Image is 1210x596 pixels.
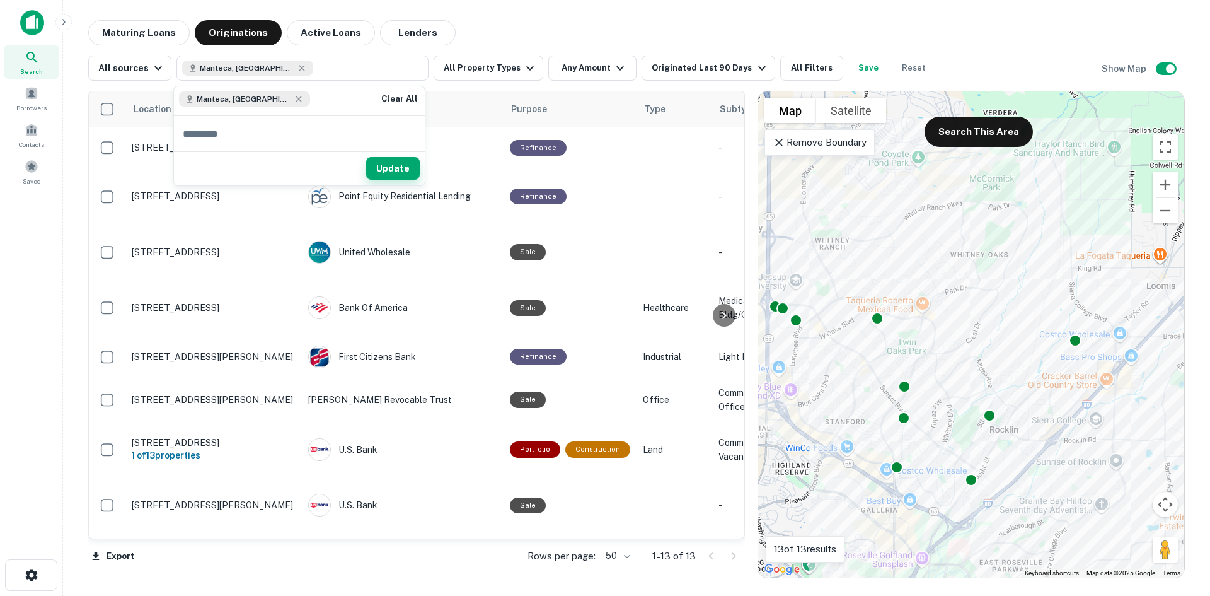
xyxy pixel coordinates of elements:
[132,302,296,313] p: [STREET_ADDRESS]
[125,91,302,127] th: Location
[379,91,420,107] button: Clear All
[309,439,330,460] img: picture
[132,247,296,258] p: [STREET_ADDRESS]
[308,393,497,407] p: [PERSON_NAME] Revocable Trust
[643,301,706,315] p: Healthcare
[565,441,630,457] div: This loan purpose was for construction
[309,346,330,368] img: picture
[510,349,567,365] div: This loan purpose was for refinancing
[925,117,1033,147] button: Search This Area
[637,91,712,127] th: Type
[20,10,44,35] img: capitalize-icon.png
[1025,569,1079,578] button: Keyboard shortcuts
[720,102,757,117] span: Subtype
[133,102,188,117] span: Location
[88,547,137,566] button: Export
[1153,198,1178,223] button: Zoom out
[1153,172,1178,197] button: Zoom in
[4,45,59,79] a: Search
[132,394,296,406] p: [STREET_ADDRESS][PERSON_NAME]
[308,494,497,517] div: U.s. Bank
[510,392,546,407] div: Sale
[4,118,59,152] a: Contacts
[4,155,59,189] a: Saved
[200,62,294,74] span: Manteca, [GEOGRAPHIC_DATA], [GEOGRAPHIC_DATA]
[758,91,1184,578] div: 0 0
[527,549,596,564] p: Rows per page:
[88,20,190,45] button: Maturing Loans
[652,61,769,76] div: Originated Last 90 Days
[1163,570,1180,576] a: Terms (opens in new tab)
[132,351,296,363] p: [STREET_ADDRESS][PERSON_NAME]
[761,561,803,578] img: Google
[894,56,934,81] button: Reset
[434,56,543,81] button: All Property Types
[816,98,886,123] button: Show satellite imagery
[308,185,497,208] div: Point Equity Residential Lending
[510,498,546,513] div: Sale
[380,20,456,45] button: Lenders
[774,542,836,557] p: 13 of 13 results
[88,56,171,81] button: All sources
[1086,570,1155,576] span: Map data ©2025 Google
[197,93,291,105] span: Manteca, [GEOGRAPHIC_DATA], [GEOGRAPHIC_DATA]
[511,102,563,117] span: Purpose
[19,139,44,149] span: Contacts
[510,441,560,457] div: This is a portfolio loan with 13 properties
[764,98,816,123] button: Show street map
[132,142,296,153] p: [STREET_ADDRESS]
[761,561,803,578] a: Open this area in Google Maps (opens a new window)
[308,438,497,461] div: U.s. Bank
[643,443,706,457] p: Land
[510,244,546,260] div: Sale
[308,241,497,264] div: United Wholesale
[132,448,296,462] h6: 1 of 13 properties
[601,547,632,565] div: 50
[510,140,567,156] div: This loan purpose was for refinancing
[309,242,330,263] img: picture
[510,189,567,204] div: This loan purpose was for refinancing
[308,346,497,368] div: First Citizens Bank
[773,135,867,150] p: Remove Boundary
[132,437,296,448] p: [STREET_ADDRESS]
[309,297,330,318] img: picture
[644,102,665,117] span: Type
[1147,495,1210,556] iframe: Chat Widget
[176,56,429,81] button: Manteca, [GEOGRAPHIC_DATA], [GEOGRAPHIC_DATA]
[643,393,706,407] p: Office
[366,157,420,180] button: Update
[309,186,330,207] img: picture
[652,549,696,564] p: 1–13 of 13
[23,176,41,186] span: Saved
[848,56,889,81] button: Save your search to get updates of matches that match your search criteria.
[642,56,775,81] button: Originated Last 90 Days
[309,494,330,516] img: picture
[780,56,843,81] button: All Filters
[308,296,497,319] div: Bank Of America
[4,81,59,115] a: Borrowers
[510,300,546,316] div: Sale
[16,103,47,113] span: Borrowers
[287,20,375,45] button: Active Loans
[1153,134,1178,160] button: Toggle fullscreen view
[132,190,296,202] p: [STREET_ADDRESS]
[20,66,43,76] span: Search
[643,350,706,364] p: Industrial
[132,500,296,511] p: [STREET_ADDRESS][PERSON_NAME]
[195,20,282,45] button: Originations
[1153,492,1178,517] button: Map camera controls
[504,91,637,127] th: Purpose
[1102,62,1148,76] h6: Show Map
[98,61,166,76] div: All sources
[548,56,637,81] button: Any Amount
